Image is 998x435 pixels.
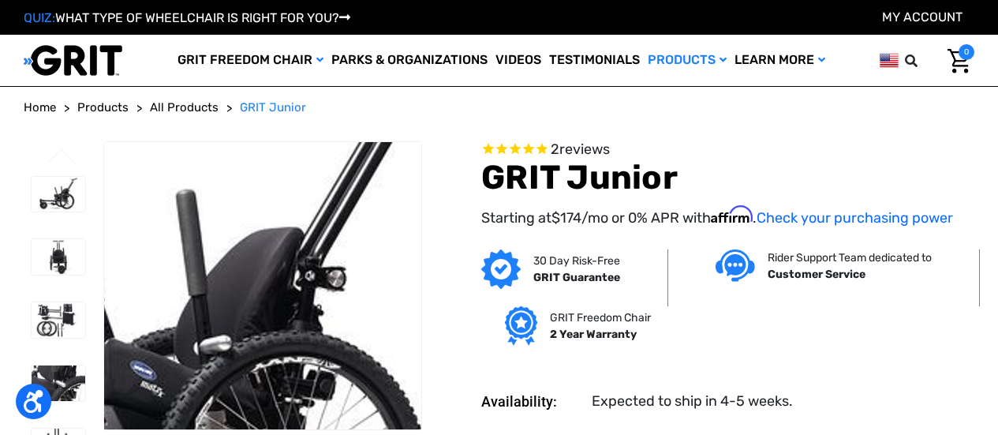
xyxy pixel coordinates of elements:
[174,35,327,86] a: GRIT Freedom Chair
[550,309,651,326] p: GRIT Freedom Chair
[24,100,56,114] span: Home
[550,328,637,341] strong: 2 Year Warranty
[32,366,85,401] img: GRIT Junior: close up of child-sized GRIT wheelchair with Invacare Matrx seat, levers, and wheels
[882,9,962,24] a: Account
[959,44,974,60] span: 0
[551,209,581,227] span: $174
[711,206,753,223] span: Affirm
[948,49,970,73] img: Cart
[24,99,56,117] a: Home
[912,44,936,77] input: Search
[32,239,85,275] img: GRIT Junior: front view of kid-sized model of GRIT Freedom Chair all terrain wheelchair
[551,141,610,158] span: 2 reviews
[644,35,731,86] a: Products
[533,253,620,269] p: 30 Day Risk-Free
[24,99,974,117] nav: Breadcrumb
[716,249,755,282] img: Customer service
[24,10,55,25] span: QUIZ:
[481,391,581,412] dt: Availability:
[481,141,974,159] span: Rated 5.0 out of 5 stars 2 reviews
[327,35,492,86] a: Parks & Organizations
[77,100,129,114] span: Products
[45,148,78,167] button: Go to slide 3 of 3
[731,35,829,86] a: Learn More
[545,35,644,86] a: Testimonials
[533,271,620,284] strong: GRIT Guarantee
[559,141,610,158] span: reviews
[32,177,85,212] img: GRIT Junior: GRIT Freedom Chair all terrain wheelchair engineered specifically for kids
[492,35,545,86] a: Videos
[505,306,537,346] img: Grit freedom
[24,10,350,25] a: QUIZ:WHAT TYPE OF WHEELCHAIR IS RIGHT FOR YOU?
[24,44,122,77] img: GRIT All-Terrain Wheelchair and Mobility Equipment
[240,99,306,117] a: GRIT Junior
[481,249,521,289] img: GRIT Guarantee
[481,158,974,197] h1: GRIT Junior
[768,268,865,281] strong: Customer Service
[77,99,129,117] a: Products
[768,249,932,266] p: Rider Support Team dedicated to
[481,206,974,229] p: Starting at /mo or 0% APR with .
[783,333,991,407] iframe: Tidio Chat
[150,100,219,114] span: All Products
[150,99,219,117] a: All Products
[936,44,974,77] a: Cart with 0 items
[592,391,793,412] dd: Expected to ship in 4-5 weeks.
[240,100,306,114] span: GRIT Junior
[32,302,85,338] img: GRIT Junior: disassembled child-specific GRIT Freedom Chair model with seatback, push handles, fo...
[757,209,953,227] a: Check your purchasing power - Learn more about Affirm Financing (opens in modal)
[880,51,899,70] img: us.png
